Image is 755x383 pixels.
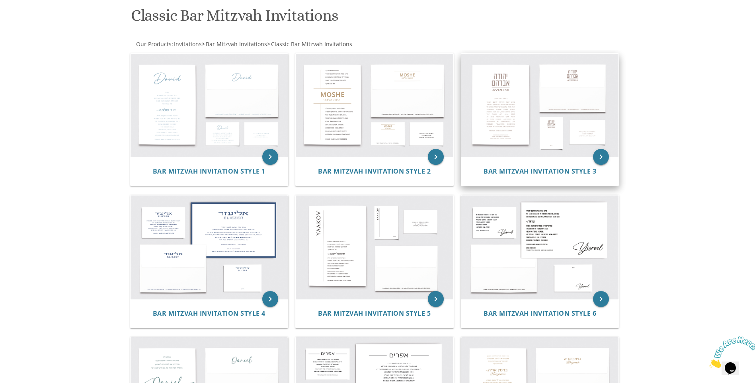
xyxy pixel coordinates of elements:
span: Bar Mitzvah Invitation Style 6 [484,309,596,318]
a: Bar Mitzvah Invitation Style 6 [484,310,596,317]
span: > [202,40,267,48]
a: keyboard_arrow_right [262,149,278,165]
img: Bar Mitzvah Invitation Style 6 [461,195,619,299]
a: Bar Mitzvah Invitations [205,40,267,48]
a: Classic Bar Mitzvah Invitations [270,40,352,48]
h1: Classic Bar Mitzvah Invitations [131,7,456,30]
a: Bar Mitzvah Invitation Style 5 [318,310,431,317]
a: Bar Mitzvah Invitation Style 4 [153,310,265,317]
a: keyboard_arrow_right [428,149,444,165]
a: keyboard_arrow_right [593,291,609,307]
span: > [267,40,352,48]
img: Bar Mitzvah Invitation Style 1 [131,54,288,157]
img: Bar Mitzvah Invitation Style 3 [461,54,619,157]
span: Bar Mitzvah Invitation Style 4 [153,309,265,318]
a: Invitations [173,40,202,48]
span: Bar Mitzvah Invitation Style 1 [153,167,265,176]
a: keyboard_arrow_right [593,149,609,165]
span: Invitations [174,40,202,48]
a: keyboard_arrow_right [262,291,278,307]
iframe: chat widget [706,333,755,371]
img: Bar Mitzvah Invitation Style 2 [296,54,453,157]
span: Bar Mitzvah Invitations [206,40,267,48]
a: Bar Mitzvah Invitation Style 1 [153,168,265,175]
img: Bar Mitzvah Invitation Style 4 [131,195,288,299]
a: Bar Mitzvah Invitation Style 3 [484,168,596,175]
img: Chat attention grabber [3,3,53,35]
img: Bar Mitzvah Invitation Style 5 [296,195,453,299]
div: : [129,40,378,48]
span: Bar Mitzvah Invitation Style 5 [318,309,431,318]
a: Our Products [135,40,172,48]
a: Bar Mitzvah Invitation Style 2 [318,168,431,175]
span: Bar Mitzvah Invitation Style 3 [484,167,596,176]
a: keyboard_arrow_right [428,291,444,307]
span: Bar Mitzvah Invitation Style 2 [318,167,431,176]
span: Classic Bar Mitzvah Invitations [271,40,352,48]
